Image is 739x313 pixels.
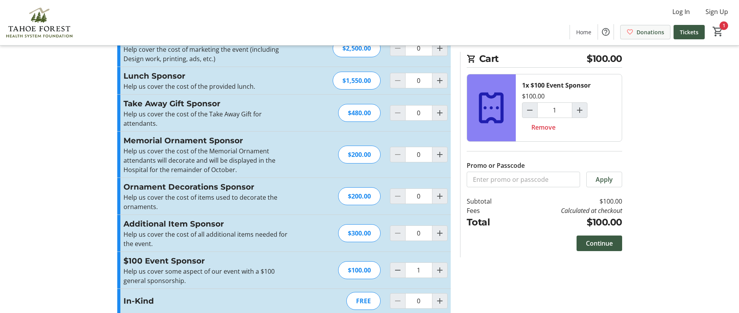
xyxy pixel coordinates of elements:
td: $100.00 [511,197,622,206]
input: In-Kind Quantity [405,293,432,309]
button: Increment by one [432,226,447,241]
span: Log In [672,7,690,16]
button: Increment by one [432,263,447,278]
span: Donations [637,28,664,36]
h3: Take Away Gift Sponsor [123,98,294,109]
button: Increment by one [432,73,447,88]
input: $100 Event Sponsor Quantity [405,262,432,278]
span: Continue [586,239,613,248]
button: Decrement by one [522,103,537,118]
div: $2,500.00 [333,39,381,57]
div: $100.00 [338,261,381,279]
input: $100 Event Sponsor Quantity [537,102,572,118]
input: Lunch Sponsor Quantity [405,73,432,88]
h3: Additional Item Sponsor [123,218,294,230]
td: $100.00 [511,215,622,229]
button: Increment by one [432,189,447,204]
input: Memorial Ornament Sponsor Quantity [405,147,432,162]
span: Remove [531,123,556,132]
div: $480.00 [338,104,381,122]
p: Help us cover the cost of items used to decorate the ornaments. [123,193,294,211]
p: Help cover the cost of marketing the event (including Design work, printing, ads, etc.) [123,45,294,63]
div: $200.00 [338,187,381,205]
h3: In-Kind [123,295,294,307]
label: Promo or Passcode [467,161,525,170]
a: Home [570,25,598,39]
td: Calculated at checkout [511,206,622,215]
span: Tickets [680,28,698,36]
td: Fees [467,206,512,215]
span: Sign Up [705,7,728,16]
td: Subtotal [467,197,512,206]
button: Decrement by one [390,263,405,278]
button: Help [598,24,614,40]
h3: Ornament Decorations Sponsor [123,181,294,193]
input: Take Away Gift Sponsor Quantity [405,105,432,121]
button: Cart [711,25,725,39]
div: $200.00 [338,146,381,164]
button: Increment by one [432,147,447,162]
img: Tahoe Forest Health System Foundation's Logo [5,3,74,42]
span: $100.00 [587,52,622,66]
div: $300.00 [338,224,381,242]
button: Increment by one [572,103,587,118]
div: 1x $100 Event Sponsor [522,81,591,90]
p: Help us cover the cost of the provided lunch. [123,82,294,91]
a: Tickets [674,25,705,39]
input: Additional Item Sponsor Quantity [405,225,432,241]
button: Apply [586,172,622,187]
button: Continue [577,236,622,251]
span: Home [576,28,591,36]
h2: Cart [467,52,622,68]
h3: Lunch Sponsor [123,70,294,82]
span: Apply [596,175,613,184]
td: Total [467,215,512,229]
p: Help us cover some aspect of our event with a $100 general sponsorship. [123,267,294,285]
a: Donations [620,25,670,39]
button: Increment by one [432,106,447,120]
button: Log In [666,5,696,18]
p: Help us cover the cost of the Take Away Gift for attendants. [123,109,294,128]
input: Ornament Decorations Sponsor Quantity [405,188,432,204]
div: $100.00 [522,91,545,101]
button: Increment by one [432,294,447,308]
h3: $100 Event Sponsor [123,255,294,267]
input: Marketing Sponsor Quantity [405,40,432,56]
div: $1,550.00 [333,72,381,90]
button: Remove [522,120,565,135]
p: Help us cover the cost of all additional items needed for the event. [123,230,294,248]
input: Enter promo or passcode [467,172,580,187]
p: Help us cover the cost of the Memorial Ornament attendants will decorate and will be displayed in... [123,146,294,174]
h3: Memorial Ornament Sponsor [123,135,294,146]
div: FREE [346,292,381,310]
button: Sign Up [699,5,734,18]
button: Increment by one [432,41,447,56]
